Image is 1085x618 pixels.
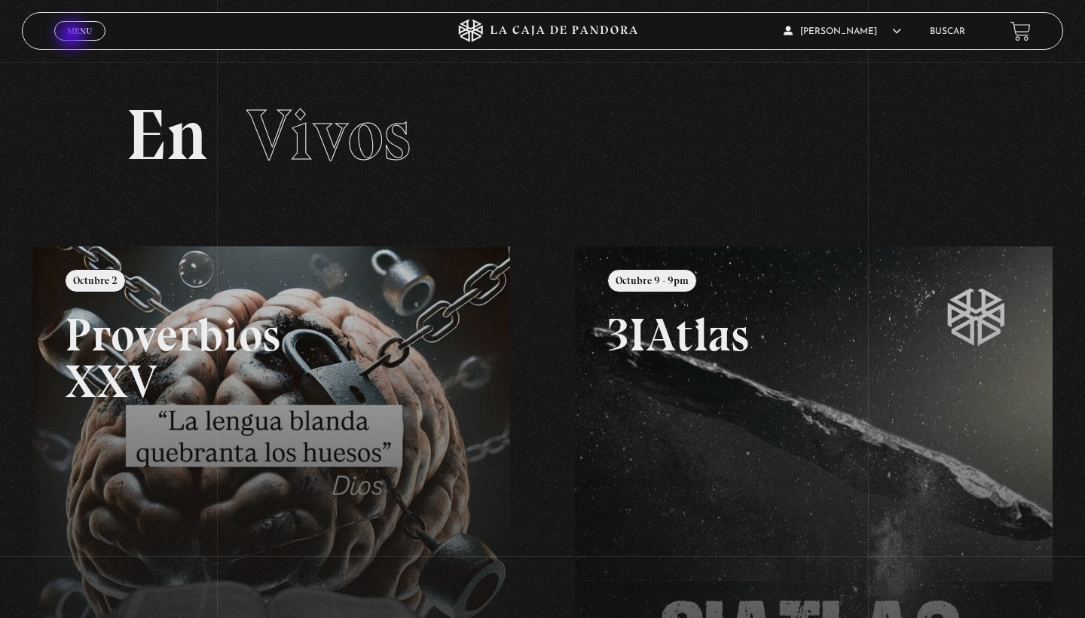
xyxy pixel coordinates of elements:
span: [PERSON_NAME] [784,27,901,36]
span: Vivos [246,92,411,178]
h2: En [126,99,959,171]
a: View your shopping cart [1010,21,1031,41]
a: Buscar [930,27,965,36]
span: Cerrar [63,39,98,50]
span: Menu [67,26,92,35]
